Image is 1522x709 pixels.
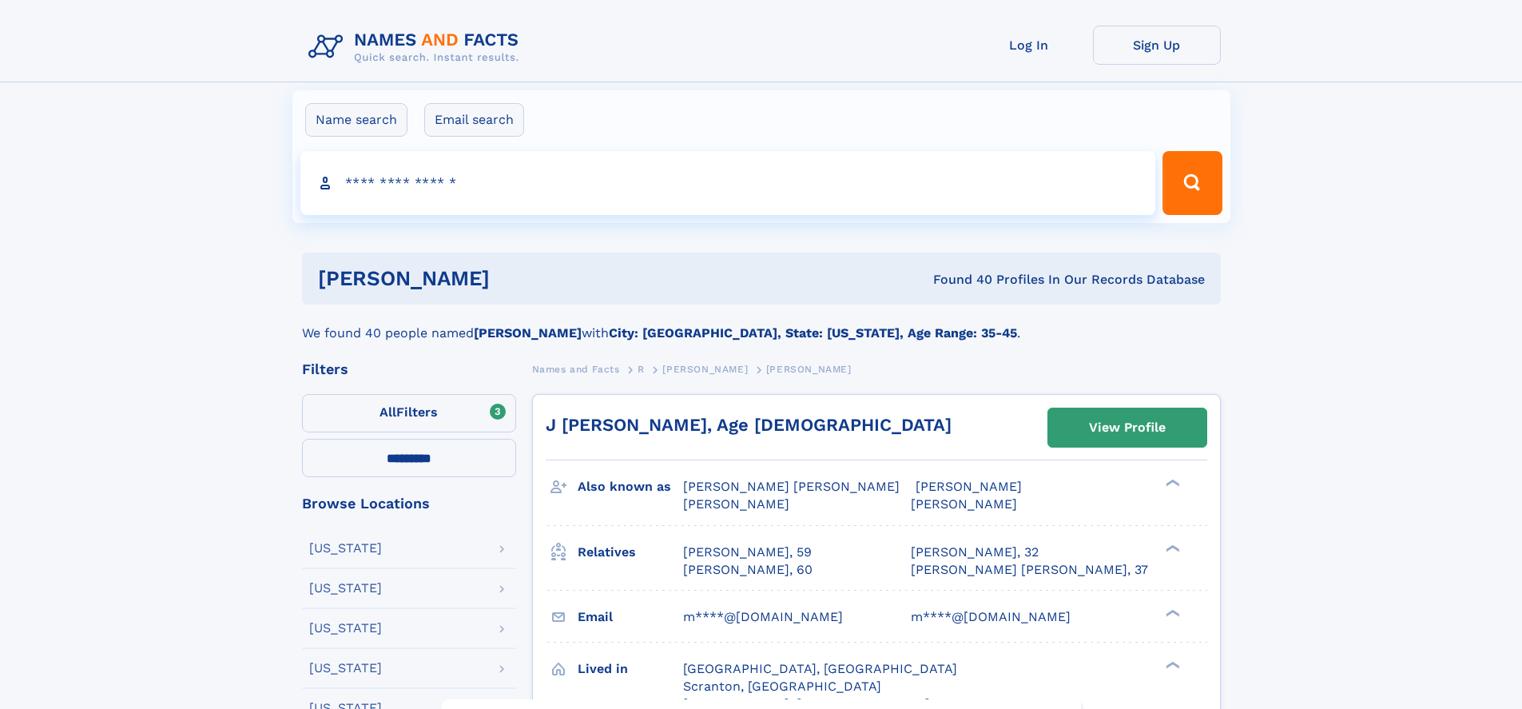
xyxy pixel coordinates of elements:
[309,582,382,595] div: [US_STATE]
[302,496,516,511] div: Browse Locations
[305,103,407,137] label: Name search
[911,544,1039,561] a: [PERSON_NAME], 32
[662,359,748,379] a: [PERSON_NAME]
[578,539,683,566] h3: Relatives
[683,661,957,676] span: [GEOGRAPHIC_DATA], [GEOGRAPHIC_DATA]
[766,364,852,375] span: [PERSON_NAME]
[1162,543,1181,553] div: ❯
[474,325,582,341] b: [PERSON_NAME]
[1162,478,1181,488] div: ❯
[546,415,952,435] a: J [PERSON_NAME], Age [DEMOGRAPHIC_DATA]
[1162,659,1181,670] div: ❯
[578,603,683,631] h3: Email
[300,151,1156,215] input: search input
[683,479,900,494] span: [PERSON_NAME] [PERSON_NAME]
[309,622,382,635] div: [US_STATE]
[578,655,683,683] h3: Lived in
[309,542,382,555] div: [US_STATE]
[711,271,1205,289] div: Found 40 Profiles In Our Records Database
[380,404,396,420] span: All
[609,325,1017,341] b: City: [GEOGRAPHIC_DATA], State: [US_STATE], Age Range: 35-45
[302,362,516,376] div: Filters
[309,662,382,675] div: [US_STATE]
[683,561,813,579] a: [PERSON_NAME], 60
[318,269,712,289] h1: [PERSON_NAME]
[683,496,789,512] span: [PERSON_NAME]
[532,359,620,379] a: Names and Facts
[1048,408,1206,447] a: View Profile
[916,479,1022,494] span: [PERSON_NAME]
[1089,409,1166,446] div: View Profile
[424,103,524,137] label: Email search
[911,561,1148,579] a: [PERSON_NAME] [PERSON_NAME], 37
[638,364,645,375] span: R
[965,26,1093,65] a: Log In
[302,394,516,432] label: Filters
[638,359,645,379] a: R
[1093,26,1221,65] a: Sign Up
[1162,607,1181,618] div: ❯
[302,26,532,69] img: Logo Names and Facts
[911,496,1017,512] span: [PERSON_NAME]
[578,473,683,500] h3: Also known as
[302,305,1221,343] div: We found 40 people named with .
[1162,151,1222,215] button: Search Button
[683,544,812,561] a: [PERSON_NAME], 59
[683,679,881,694] span: Scranton, [GEOGRAPHIC_DATA]
[662,364,748,375] span: [PERSON_NAME]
